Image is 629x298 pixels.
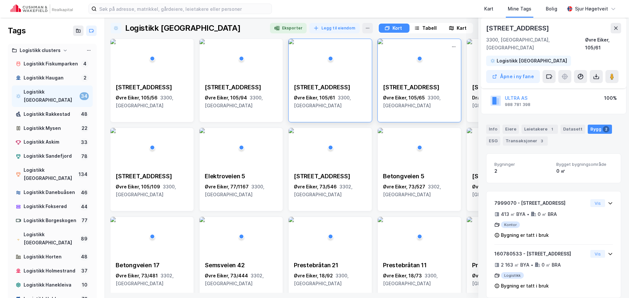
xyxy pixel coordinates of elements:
div: ESG [486,136,500,146]
div: Kart [457,24,467,32]
div: 34 [80,92,89,100]
div: Øvre Eiker, 73/546 [294,183,367,199]
span: Bygninger [494,162,551,167]
div: Logistikk [GEOGRAPHIC_DATA] [125,23,240,33]
div: Bygning er tatt i bruk [501,282,549,290]
div: 48 [80,110,89,118]
a: Logistikk Danebuåsen46 [12,186,93,199]
img: 256x120 [467,217,472,222]
span: 3300, [GEOGRAPHIC_DATA] [205,184,264,197]
div: 4 [81,60,89,68]
div: 48 [80,253,89,261]
div: Øvre Eiker, 105/61 [294,94,367,110]
div: Øvre Eiker, 105/56 [116,94,188,110]
a: Logistikk Fiskumparken4 [12,57,93,71]
div: Mine Tags [508,5,531,13]
div: Øvre Eiker, 105/109 [116,183,188,199]
div: Øvre Eiker, 18/92 [294,272,367,288]
div: • [527,212,529,217]
div: 37 [80,267,89,275]
div: Betongveien 17 [116,261,188,269]
span: 3302, [GEOGRAPHIC_DATA] [205,273,264,286]
img: 256x120 [110,128,116,133]
img: 256x120 [200,39,205,44]
img: 256x120 [110,39,116,44]
div: Tabell [422,24,437,32]
div: 44 [80,203,89,211]
div: 7999070 - [STREET_ADDRESS] [494,199,588,207]
span: 3302, [GEOGRAPHIC_DATA] [116,273,174,286]
div: Øvre Eiker, 18/73 [383,272,456,288]
div: 46 [80,189,89,197]
img: 256x120 [378,39,383,44]
div: Sjur Høgetveit [575,5,608,13]
div: Logistikk [GEOGRAPHIC_DATA] [497,57,567,65]
a: Logistikk [GEOGRAPHIC_DATA]134 [12,164,93,185]
div: [STREET_ADDRESS] [294,83,367,91]
div: 2 [81,74,89,82]
a: Logistikk Borgeskogen77 [12,214,93,227]
a: Logistikk Horten48 [12,250,93,264]
div: 22 [80,124,89,132]
div: [STREET_ADDRESS] [472,172,545,180]
div: Drammen, 230/19 [472,94,545,110]
div: 33 [80,138,89,146]
a: Logistikk Holmestrand37 [12,264,93,278]
div: Prestebråtan 11 [383,261,456,269]
button: Legg til eiendom [309,23,360,33]
a: Logistikk Haugan2 [12,71,93,85]
div: Logistikk [GEOGRAPHIC_DATA] [24,88,77,104]
div: Øvre Eiker, 73/444 [205,272,277,288]
div: Logistikk Rakkestad [24,110,77,118]
a: Logistikk Hanekleiva10 [12,278,93,292]
img: 256x120 [110,217,116,222]
div: Prestebråtan 28 [472,261,545,269]
div: Logistikk Borgeskogen [24,217,78,225]
div: Øvre Eiker, 105/61 [585,36,621,52]
div: Logistikk Danebuåsen [24,188,77,197]
div: [STREET_ADDRESS] [383,83,456,91]
div: Øvre Eiker, 77/1167 [205,183,277,199]
div: Øvre Eiker, 18/454 [472,272,545,288]
div: Logistikk Holmestrand [24,267,77,275]
img: 256x120 [467,128,472,133]
div: Prestebråtan 21 [294,261,367,269]
div: [STREET_ADDRESS] [205,83,277,91]
div: Bygning er tatt i bruk [501,231,549,239]
img: cushman-wakefield-realkapital-logo.202ea83816669bd177139c58696a8fa1.svg [10,4,73,13]
span: 3302, [GEOGRAPHIC_DATA] [383,184,441,197]
div: Tags [8,26,26,36]
div: 1 [549,126,555,132]
div: Logistikk Askim [24,138,77,146]
div: Bygg [588,125,612,134]
span: 3300, [GEOGRAPHIC_DATA] [294,273,349,286]
button: Vis [590,199,605,207]
div: 3300, [GEOGRAPHIC_DATA], [GEOGRAPHIC_DATA] [486,36,585,52]
div: 77 [80,217,89,224]
div: 0 ㎡ [556,167,613,175]
div: 134 [77,170,89,178]
span: 3300, [GEOGRAPHIC_DATA] [116,95,173,108]
div: 2 [494,167,551,175]
div: [STREET_ADDRESS] [486,23,550,33]
input: Søk på adresse, matrikkel, gårdeiere, leietakere eller personer [97,4,272,14]
div: Kart [484,5,493,13]
span: 3300, [GEOGRAPHIC_DATA] [294,95,351,108]
div: Semsveien 42 [205,261,277,269]
div: Logistikk Fiskumparken [24,60,78,68]
div: Bolig [546,5,557,13]
div: 89 [80,235,89,243]
img: 256x120 [289,39,294,44]
a: Logistikk [GEOGRAPHIC_DATA]89 [12,228,93,250]
button: Åpne i ny fane [486,70,540,83]
span: 3300, [GEOGRAPHIC_DATA] [205,95,263,108]
span: 3053, [GEOGRAPHIC_DATA] [472,95,528,108]
a: Logistikk Rakkestad48 [12,108,93,121]
img: 256x120 [378,217,383,222]
div: Info [486,125,500,134]
div: Kontrollprogram for chat [596,267,629,298]
div: Øvre Eiker, 73/589 [472,183,545,199]
div: 100% [604,94,617,102]
div: Logistikk Horten [24,253,77,261]
img: 256x120 [289,217,294,222]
